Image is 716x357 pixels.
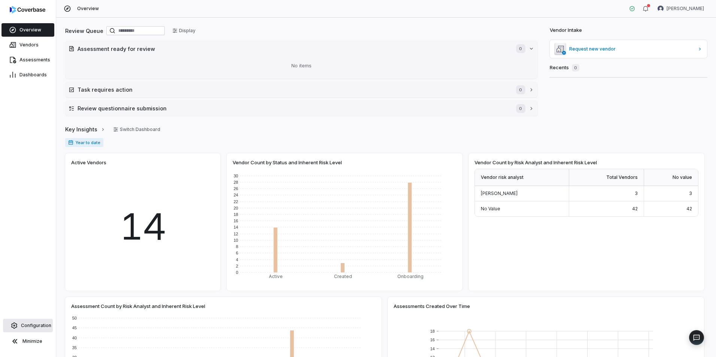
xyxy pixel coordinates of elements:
text: 0 [236,270,238,275]
div: No value [644,169,698,186]
text: 50 [72,316,77,320]
h2: Assessment ready for review [78,45,509,53]
img: Luke Taylor avatar [658,6,664,12]
a: Overview [1,23,54,37]
div: Total Vendors [569,169,644,186]
text: 40 [72,336,77,340]
h2: Task requires action [78,86,509,94]
button: Display [168,25,200,36]
div: Vendor risk analyst [475,169,569,186]
span: [PERSON_NAME] [481,190,518,196]
text: 24 [234,193,238,197]
span: 3 [689,190,692,196]
button: Task requires action0 [66,82,537,97]
img: Coverbase logo [10,6,45,13]
span: Vendors [19,42,39,48]
text: 8 [236,244,238,249]
text: 35 [72,345,77,350]
text: 18 [430,329,435,333]
span: [PERSON_NAME] [667,6,704,12]
text: 18 [234,212,238,217]
button: Key Insights [63,122,108,137]
span: Active Vendors [71,159,106,166]
button: Minimize [3,334,53,349]
a: Dashboards [1,68,54,82]
span: 0 [516,85,525,94]
span: Minimize [22,338,42,344]
span: 42 [632,206,638,211]
a: Configuration [3,319,53,332]
text: 28 [234,180,238,184]
h2: Review questionnaire submission [78,104,509,112]
span: 3 [635,190,638,196]
text: 10 [234,238,238,242]
svg: Date range for report [68,140,73,145]
div: No items [69,56,534,76]
span: Assessment Count by Risk Analyst and Inherent Risk Level [71,303,205,309]
button: Review questionnaire submission0 [66,101,537,116]
text: 30 [234,174,238,178]
h2: Vendor Intake [550,27,582,34]
text: 16 [430,338,435,342]
text: 2 [236,264,238,268]
span: Dashboards [19,72,47,78]
text: 12 [234,232,238,236]
text: 14 [234,225,238,229]
a: Request new vendor [550,40,707,58]
text: 26 [234,186,238,191]
h2: Review Queue [65,27,103,35]
text: 22 [234,199,238,204]
span: 42 [686,206,692,211]
span: Key Insights [65,125,97,133]
text: 14 [430,347,435,351]
span: No Value [481,206,500,211]
span: 0 [516,44,525,53]
span: Assessments [19,57,50,63]
a: Key Insights [65,122,106,137]
span: 0 [516,104,525,113]
span: Vendor Count by Risk Analyst and Inherent Risk Level [474,159,597,166]
span: 14 [120,200,166,254]
a: Assessments [1,53,54,67]
text: 4 [236,257,238,262]
a: Vendors [1,38,54,52]
span: Assessments Created Over Time [394,303,470,309]
span: Overview [19,27,41,33]
text: 45 [72,326,77,330]
button: Assessment ready for review0 [66,41,537,56]
span: Year to date [65,138,103,147]
span: Configuration [21,323,51,329]
h2: Recents [550,64,579,71]
text: 16 [234,219,238,223]
span: Request new vendor [569,46,695,52]
text: 6 [236,251,238,255]
span: Vendor Count by Status and Inherent Risk Level [233,159,342,166]
text: 20 [234,206,238,210]
span: 0 [572,64,579,71]
button: Switch Dashboard [109,124,165,135]
button: Luke Taylor avatar[PERSON_NAME] [653,3,709,14]
span: Overview [77,6,99,12]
